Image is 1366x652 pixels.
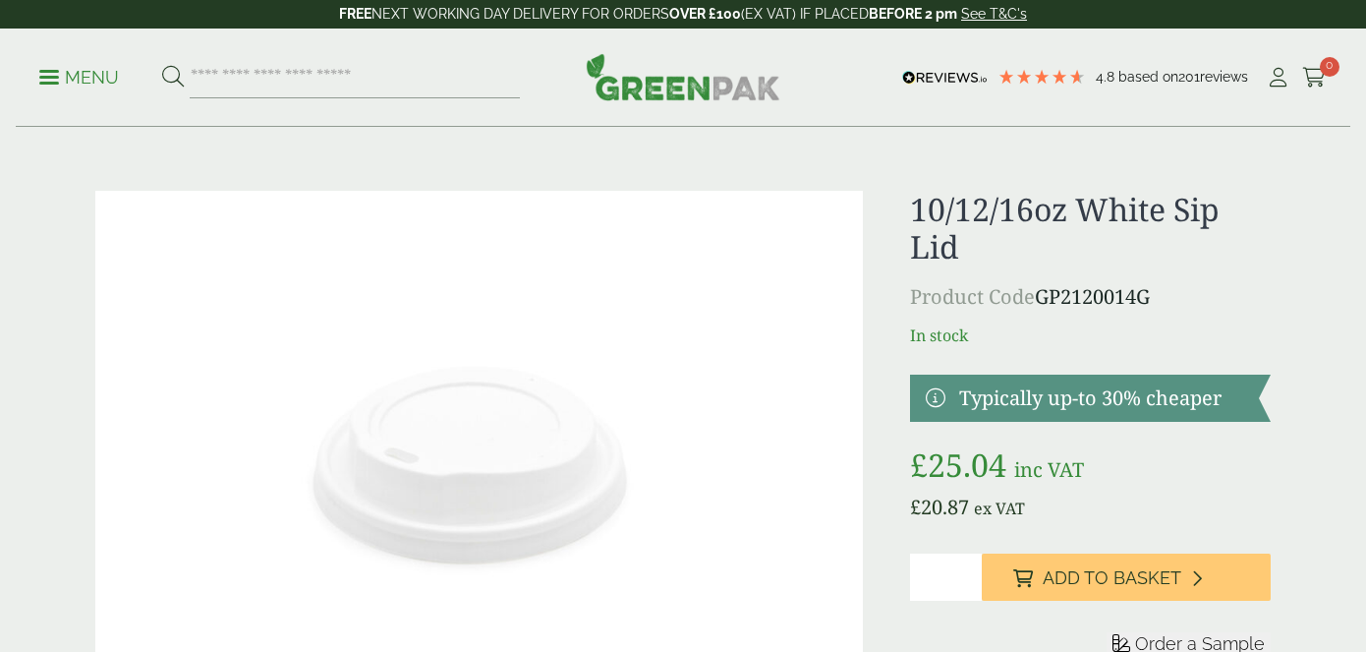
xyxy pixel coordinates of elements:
[1043,567,1181,589] span: Add to Basket
[910,282,1271,312] p: GP2120014G
[1302,68,1327,88] i: Cart
[1266,68,1290,88] i: My Account
[1014,456,1084,483] span: inc VAT
[1200,69,1248,85] span: reviews
[39,66,119,89] p: Menu
[1178,69,1200,85] span: 201
[910,191,1271,267] h1: 10/12/16oz White Sip Lid
[910,444,1006,486] bdi: 25.04
[869,6,957,22] strong: BEFORE 2 pm
[974,498,1025,519] span: ex VAT
[910,283,1035,310] span: Product Code
[910,494,921,520] span: £
[1320,57,1339,77] span: 0
[982,554,1271,601] button: Add to Basket
[910,444,928,486] span: £
[902,71,988,85] img: REVIEWS.io
[339,6,371,22] strong: FREE
[910,324,1271,347] p: In stock
[910,494,969,520] bdi: 20.87
[961,6,1027,22] a: See T&C's
[1118,69,1178,85] span: Based on
[1302,63,1327,92] a: 0
[997,68,1086,86] div: 4.79 Stars
[39,66,119,86] a: Menu
[1096,69,1118,85] span: 4.8
[586,53,780,100] img: GreenPak Supplies
[669,6,741,22] strong: OVER £100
